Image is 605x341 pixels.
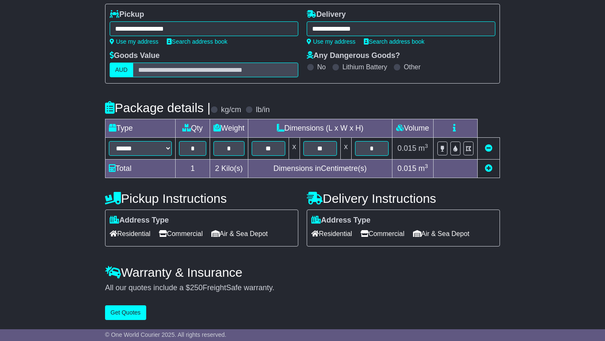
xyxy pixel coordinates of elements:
td: Kilo(s) [210,160,248,178]
td: Qty [176,119,210,138]
button: Get Quotes [105,305,146,320]
label: Address Type [311,216,371,225]
a: Use my address [307,38,355,45]
span: Air & Sea Depot [211,227,268,240]
label: lb/in [256,105,270,115]
a: Search address book [167,38,227,45]
td: Type [105,119,176,138]
label: Delivery [307,10,346,19]
td: Dimensions (L x W x H) [248,119,392,138]
span: © One World Courier 2025. All rights reserved. [105,331,226,338]
label: Goods Value [110,51,160,60]
td: x [289,138,300,160]
span: 0.015 [397,164,416,173]
span: 2 [215,164,219,173]
h4: Package details | [105,101,210,115]
div: All our quotes include a $ FreightSafe warranty. [105,283,500,293]
span: Air & Sea Depot [413,227,470,240]
sup: 3 [425,143,428,149]
td: Weight [210,119,248,138]
sup: 3 [425,163,428,169]
span: 250 [190,283,203,292]
h4: Delivery Instructions [307,191,500,205]
h4: Warranty & Insurance [105,265,500,279]
h4: Pickup Instructions [105,191,298,205]
a: Use my address [110,38,158,45]
span: Residential [110,227,150,240]
label: Any Dangerous Goods? [307,51,400,60]
span: Commercial [159,227,203,240]
span: 0.015 [397,144,416,152]
label: AUD [110,63,133,77]
span: m [418,164,428,173]
a: Remove this item [485,144,492,152]
label: Pickup [110,10,144,19]
td: 1 [176,160,210,178]
span: Residential [311,227,352,240]
label: Address Type [110,216,169,225]
td: Dimensions in Centimetre(s) [248,160,392,178]
label: No [317,63,326,71]
label: kg/cm [221,105,241,115]
a: Add new item [485,164,492,173]
label: Lithium Battery [342,63,387,71]
td: x [340,138,351,160]
a: Search address book [364,38,424,45]
label: Other [404,63,421,71]
td: Volume [392,119,433,138]
span: Commercial [360,227,404,240]
td: Total [105,160,176,178]
span: m [418,144,428,152]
